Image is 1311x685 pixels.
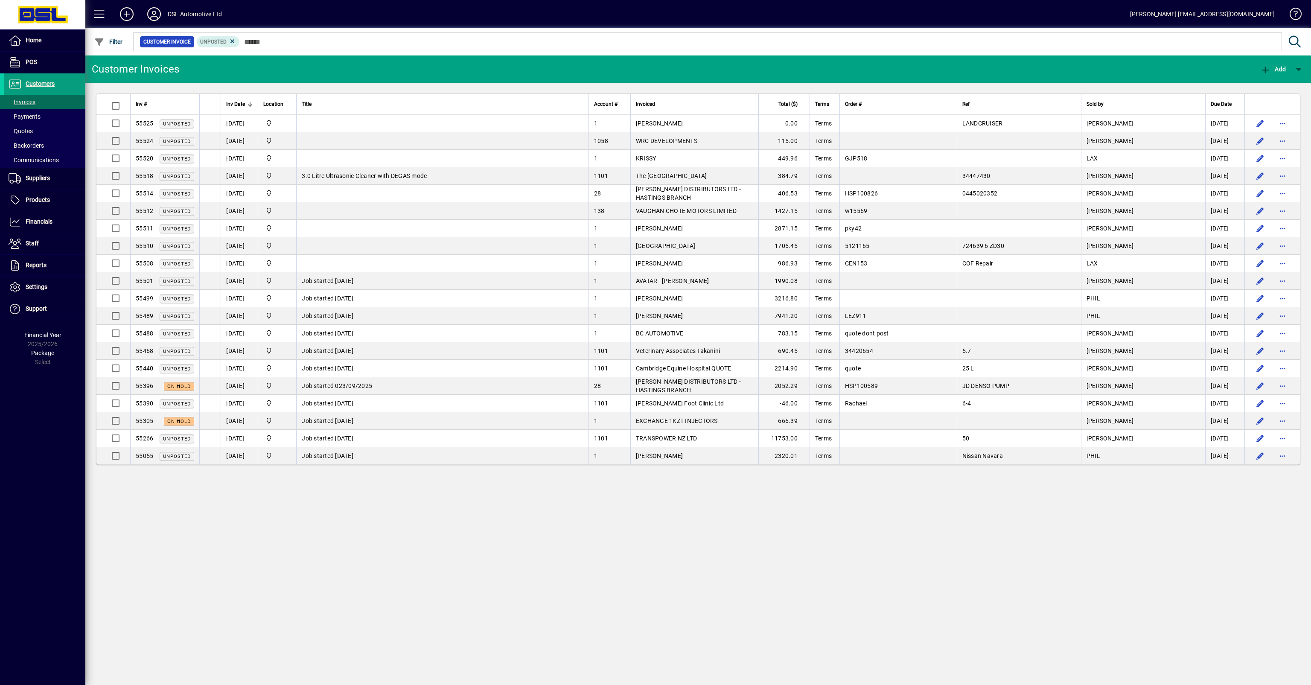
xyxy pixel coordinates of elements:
[1087,120,1133,127] span: [PERSON_NAME]
[136,172,153,179] span: 55518
[302,312,353,319] span: Job started [DATE]
[221,185,258,202] td: [DATE]
[1283,2,1300,29] a: Knowledge Base
[1276,134,1289,148] button: More options
[1205,342,1244,360] td: [DATE]
[1205,115,1244,132] td: [DATE]
[815,155,832,162] span: Terms
[163,174,191,179] span: Unposted
[136,277,153,284] span: 55501
[1087,382,1133,389] span: [PERSON_NAME]
[163,191,191,197] span: Unposted
[4,124,85,138] a: Quotes
[1276,117,1289,130] button: More options
[163,349,191,354] span: Unposted
[163,279,191,284] span: Unposted
[221,167,258,185] td: [DATE]
[1205,132,1244,150] td: [DATE]
[815,242,832,249] span: Terms
[815,365,832,372] span: Terms
[845,347,873,354] span: 34420654
[594,330,597,337] span: 1
[1087,99,1104,109] span: Sold by
[1253,169,1267,183] button: Edit
[636,277,709,284] span: AVATAR - [PERSON_NAME]
[263,381,291,391] span: Central
[26,196,50,203] span: Products
[636,378,741,394] span: [PERSON_NAME] DISTRIBUTORS LTD - HASTINGS BRANCH
[594,312,597,319] span: 1
[302,172,427,179] span: 3.0 Litre Ultrasonic Cleaner with DEGAS mode
[1253,187,1267,200] button: Edit
[163,366,191,372] span: Unposted
[263,206,291,216] span: Central
[1205,150,1244,167] td: [DATE]
[136,242,153,249] span: 55510
[1276,187,1289,200] button: More options
[636,260,683,267] span: [PERSON_NAME]
[845,330,889,337] span: quote dont post
[594,207,605,214] span: 138
[4,298,85,320] a: Support
[758,255,810,272] td: 986.93
[778,99,798,109] span: Total ($)
[221,132,258,150] td: [DATE]
[26,218,52,225] span: Financials
[1087,155,1098,162] span: LAX
[962,99,970,109] span: Ref
[1253,344,1267,358] button: Edit
[1253,291,1267,305] button: Edit
[1253,204,1267,218] button: Edit
[221,342,258,360] td: [DATE]
[758,167,810,185] td: 384.79
[200,39,227,45] span: Unposted
[136,99,194,109] div: Inv #
[1087,330,1133,337] span: [PERSON_NAME]
[815,137,832,144] span: Terms
[758,325,810,342] td: 783.15
[815,172,832,179] span: Terms
[263,241,291,251] span: Central
[594,99,625,109] div: Account #
[9,99,35,105] span: Invoices
[136,330,153,337] span: 55488
[4,211,85,233] a: Financials
[1087,260,1098,267] span: LAX
[594,295,597,302] span: 1
[1205,325,1244,342] td: [DATE]
[815,99,829,109] span: Terms
[758,150,810,167] td: 449.96
[1205,237,1244,255] td: [DATE]
[1087,207,1133,214] span: [PERSON_NAME]
[26,58,37,65] span: POS
[758,132,810,150] td: 115.00
[636,242,695,249] span: [GEOGRAPHIC_DATA]
[221,272,258,290] td: [DATE]
[1087,242,1133,249] span: [PERSON_NAME]
[136,190,153,197] span: 55514
[1087,295,1100,302] span: PHIL
[163,331,191,337] span: Unposted
[221,395,258,412] td: [DATE]
[815,277,832,284] span: Terms
[594,242,597,249] span: 1
[167,384,191,389] span: On hold
[9,128,33,134] span: Quotes
[263,311,291,321] span: Central
[136,137,153,144] span: 55524
[815,190,832,197] span: Terms
[1253,152,1267,165] button: Edit
[758,115,810,132] td: 0.00
[1253,379,1267,393] button: Edit
[962,99,1076,109] div: Ref
[636,207,737,214] span: VAUGHAN CHOTE MOTORS LIMITED
[636,99,655,109] span: Invoiced
[1253,239,1267,253] button: Edit
[221,360,258,377] td: [DATE]
[845,225,862,232] span: pky42
[1087,277,1133,284] span: [PERSON_NAME]
[845,312,866,319] span: LEZ911
[163,209,191,214] span: Unposted
[845,365,861,372] span: quote
[636,365,731,372] span: Cambridge Equine Hospital QUOTE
